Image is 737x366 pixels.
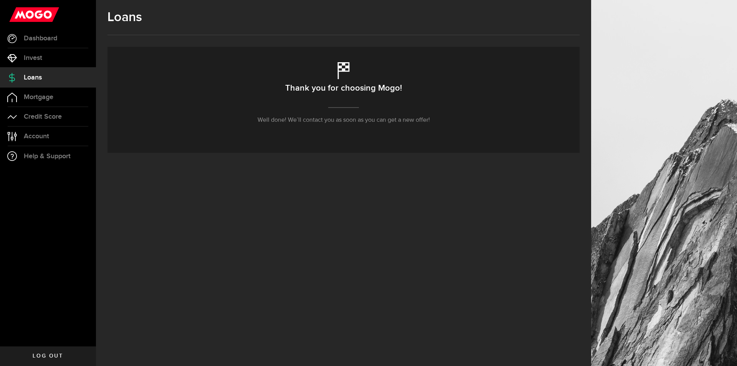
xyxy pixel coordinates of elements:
[285,80,402,96] h2: Thank you for choosing Mogo!
[107,10,580,25] h1: Loans
[24,153,71,160] span: Help & Support
[24,94,53,101] span: Mortgage
[258,116,430,125] p: Well done! We’ll contact you as soon as you can get a new offer!
[24,74,42,81] span: Loans
[33,353,63,359] span: Log out
[705,334,737,366] iframe: LiveChat chat widget
[24,133,49,140] span: Account
[24,113,62,120] span: Credit Score
[24,55,42,61] span: Invest
[24,35,57,42] span: Dashboard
